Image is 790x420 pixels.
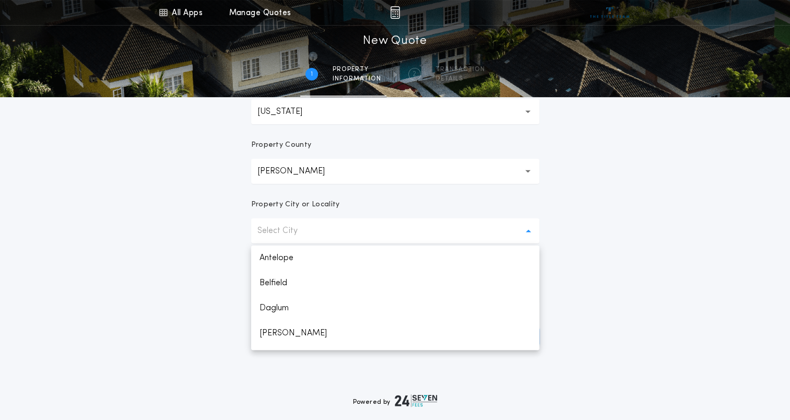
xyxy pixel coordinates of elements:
[353,394,438,407] div: Powered by
[251,296,539,321] p: Daglum
[257,106,319,118] p: [US_STATE]
[435,65,485,74] span: Transaction
[251,200,340,210] p: Property City or Locality
[251,346,539,371] p: Eland
[251,321,539,346] p: [PERSON_NAME]
[333,75,381,83] span: information
[311,70,313,78] h2: 1
[257,165,341,178] p: [PERSON_NAME]
[390,6,400,19] img: img
[333,65,381,74] span: Property
[251,246,539,271] p: Antelope
[257,225,314,237] p: Select City
[412,70,416,78] h2: 2
[251,218,539,243] button: Select City
[251,159,539,184] button: [PERSON_NAME]
[251,140,312,150] p: Property County
[363,33,427,50] h1: New Quote
[251,99,539,124] button: [US_STATE]
[590,7,629,18] img: vs-icon
[251,271,539,296] p: Belfield
[251,246,539,350] ul: Select City
[435,75,485,83] span: details
[395,394,438,407] img: logo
